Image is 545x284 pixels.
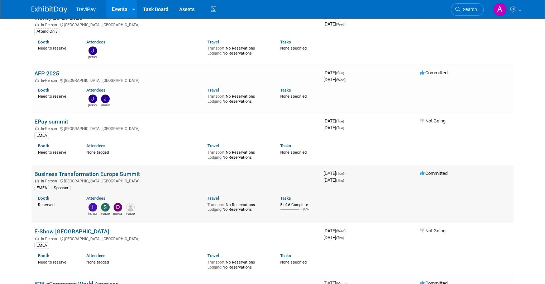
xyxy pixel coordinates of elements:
[38,93,76,99] div: Need to reserve
[207,155,223,160] span: Lodging:
[114,203,122,211] img: Donnachad Krüger
[460,7,477,12] span: Search
[38,39,49,45] a: Booth
[126,203,135,211] img: Martha Salinas
[207,260,226,265] span: Transport:
[346,228,348,233] span: -
[280,39,291,45] a: Tasks
[86,253,105,258] a: Attendees
[35,126,39,130] img: In-Person Event
[324,70,346,75] span: [DATE]
[336,178,344,182] span: (Thu)
[86,143,105,148] a: Attendees
[207,99,223,104] span: Lodging:
[41,23,59,27] span: In-Person
[336,236,344,240] span: (Thu)
[126,211,135,216] div: Martha Salinas
[207,202,226,207] span: Transport:
[420,14,448,20] span: Committed
[324,118,346,124] span: [DATE]
[336,78,345,82] span: (Wed)
[336,22,345,26] span: (Wed)
[34,125,318,131] div: [GEOGRAPHIC_DATA], [GEOGRAPHIC_DATA]
[207,201,269,212] div: No Reservations No Reservations
[345,70,346,75] span: -
[280,260,307,265] span: None specified
[34,185,49,191] div: EMEA
[207,143,219,148] a: Travel
[86,196,105,201] a: Attendees
[34,77,318,83] div: [GEOGRAPHIC_DATA], [GEOGRAPHIC_DATA]
[207,88,219,93] a: Travel
[34,22,318,27] div: [GEOGRAPHIC_DATA], [GEOGRAPHIC_DATA]
[34,14,82,21] a: Money 20/20 2025
[38,201,76,208] div: Reserved
[207,253,219,258] a: Travel
[420,228,445,233] span: Not Going
[86,88,105,93] a: Attendees
[420,171,448,176] span: Committed
[52,185,71,191] div: Sponsor
[34,70,59,77] a: AFP 2025
[41,78,59,83] span: In-Person
[324,125,344,130] span: [DATE]
[420,70,448,75] span: Committed
[34,28,59,35] div: Attend Only
[280,202,318,208] div: 5 of 6 Complete
[34,242,49,249] div: EMEA
[280,46,307,51] span: None specified
[34,171,140,177] a: Business Transformation Europe Summit
[76,6,96,12] span: TreviPay
[38,196,49,201] a: Booth
[324,235,344,240] span: [DATE]
[41,179,59,183] span: In-Person
[101,103,110,107] div: Jim Salerno
[280,253,291,258] a: Tasks
[101,203,110,211] img: Sara Ouhsine
[35,23,39,26] img: In-Person Event
[336,71,344,75] span: (Sun)
[88,211,97,216] div: Inez Berkhof
[86,39,105,45] a: Attendees
[89,46,97,55] img: Jeff Coppolo
[207,265,223,270] span: Lodging:
[34,132,49,139] div: EMEA
[86,149,202,155] div: None tagged
[89,94,97,103] img: Jay Iannnini
[86,259,202,265] div: None tagged
[324,77,345,82] span: [DATE]
[88,55,97,59] div: Jeff Coppolo
[207,259,269,270] div: No Reservations No Reservations
[345,118,346,124] span: -
[34,178,318,183] div: [GEOGRAPHIC_DATA], [GEOGRAPHIC_DATA]
[303,208,309,217] td: 83%
[41,237,59,241] span: In-Person
[38,149,76,155] div: Need to reserve
[89,203,97,211] img: Inez Berkhof
[451,3,484,16] a: Search
[34,228,109,235] a: E-Show [GEOGRAPHIC_DATA]
[38,88,49,93] a: Booth
[324,14,346,20] span: [DATE]
[207,149,269,160] div: No Reservations No Reservations
[88,103,97,107] div: Jay Iannnini
[324,228,348,233] span: [DATE]
[38,253,49,258] a: Booth
[38,45,76,51] div: Need to reserve
[207,207,223,212] span: Lodging:
[207,94,226,99] span: Transport:
[280,143,291,148] a: Tasks
[207,51,223,56] span: Lodging:
[34,118,68,125] a: EPay summit
[113,211,122,216] div: Donnachad Krüger
[280,88,291,93] a: Tasks
[38,259,76,265] div: Need to reserve
[280,94,307,99] span: None specified
[34,236,318,241] div: [GEOGRAPHIC_DATA], [GEOGRAPHIC_DATA]
[324,177,344,183] span: [DATE]
[280,196,291,201] a: Tasks
[35,237,39,240] img: In-Person Event
[207,93,269,104] div: No Reservations No Reservations
[280,150,307,155] span: None specified
[38,143,49,148] a: Booth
